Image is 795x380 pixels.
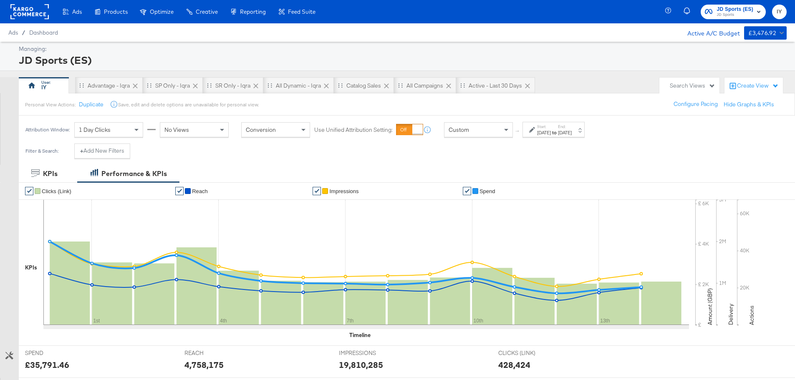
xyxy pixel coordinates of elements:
[42,188,71,194] span: Clicks (Link)
[717,5,753,14] span: JD Sports (ES)
[339,349,401,357] span: IMPRESSIONS
[558,129,572,136] div: [DATE]
[706,288,714,325] text: Amount (GBP)
[72,8,82,15] span: Ads
[727,304,734,325] text: Delivery
[29,29,58,36] a: Dashboard
[744,26,787,40] button: £3,476.92
[79,83,84,88] div: Drag to reorder tab
[74,143,130,159] button: +Add New Filters
[449,126,469,133] span: Custom
[775,7,783,17] span: IY
[498,349,561,357] span: CLICKS (LINK)
[537,124,551,129] label: Start:
[164,126,189,133] span: No Views
[25,359,69,371] div: £35,791.46
[101,169,167,179] div: Performance & KPIs
[338,83,343,88] div: Drag to reorder tab
[514,130,522,133] span: ↑
[175,187,184,195] a: ✔
[772,5,787,19] button: IY
[701,5,766,19] button: JD Sports (ES)JD Sports
[155,82,190,90] div: SP only - Iqra
[329,188,358,194] span: Impressions
[314,126,393,134] label: Use Unified Attribution Setting:
[215,82,250,90] div: SR only - Iqra
[717,12,753,18] span: JD Sports
[184,349,247,357] span: REACH
[25,148,59,154] div: Filter & Search:
[104,8,128,15] span: Products
[679,26,740,39] div: Active A/C Budget
[43,169,58,179] div: KPIs
[25,187,33,195] a: ✔
[147,83,151,88] div: Drag to reorder tab
[25,264,37,272] div: KPIs
[19,45,785,53] div: Managing:
[463,187,471,195] a: ✔
[558,124,572,129] label: End:
[207,83,212,88] div: Drag to reorder tab
[313,187,321,195] a: ✔
[469,82,522,90] div: Active - Last 30 Days
[80,147,83,155] strong: +
[184,359,224,371] div: 4,758,175
[196,8,218,15] span: Creative
[748,305,755,325] text: Actions
[498,359,530,371] div: 428,424
[670,82,715,90] div: Search Views
[349,331,371,339] div: Timeline
[25,127,70,133] div: Attribution Window:
[346,82,381,90] div: Catalog Sales
[339,359,383,371] div: 19,810,285
[737,82,779,90] div: Create View
[406,82,443,90] div: All Campaigns
[480,188,495,194] span: Spend
[724,101,774,108] button: Hide Graphs & KPIs
[668,97,724,112] button: Configure Pacing
[460,83,465,88] div: Drag to reorder tab
[246,126,276,133] span: Conversion
[268,83,272,88] div: Drag to reorder tab
[79,101,103,108] button: Duplicate
[748,28,777,38] div: £3,476.92
[192,188,208,194] span: Reach
[25,349,88,357] span: SPEND
[276,82,321,90] div: All Dynamic - Iqra
[79,126,111,133] span: 1 Day Clicks
[288,8,315,15] span: Feed Suite
[88,82,130,90] div: Advantage - Iqra
[240,8,266,15] span: Reporting
[18,29,29,36] span: /
[398,83,403,88] div: Drag to reorder tab
[41,83,46,91] div: IY
[25,101,76,108] div: Personal View Actions:
[118,101,259,108] div: Save, edit and delete options are unavailable for personal view.
[551,129,558,136] strong: to
[150,8,174,15] span: Optimize
[537,129,551,136] div: [DATE]
[19,53,785,67] div: JD Sports (ES)
[8,29,18,36] span: Ads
